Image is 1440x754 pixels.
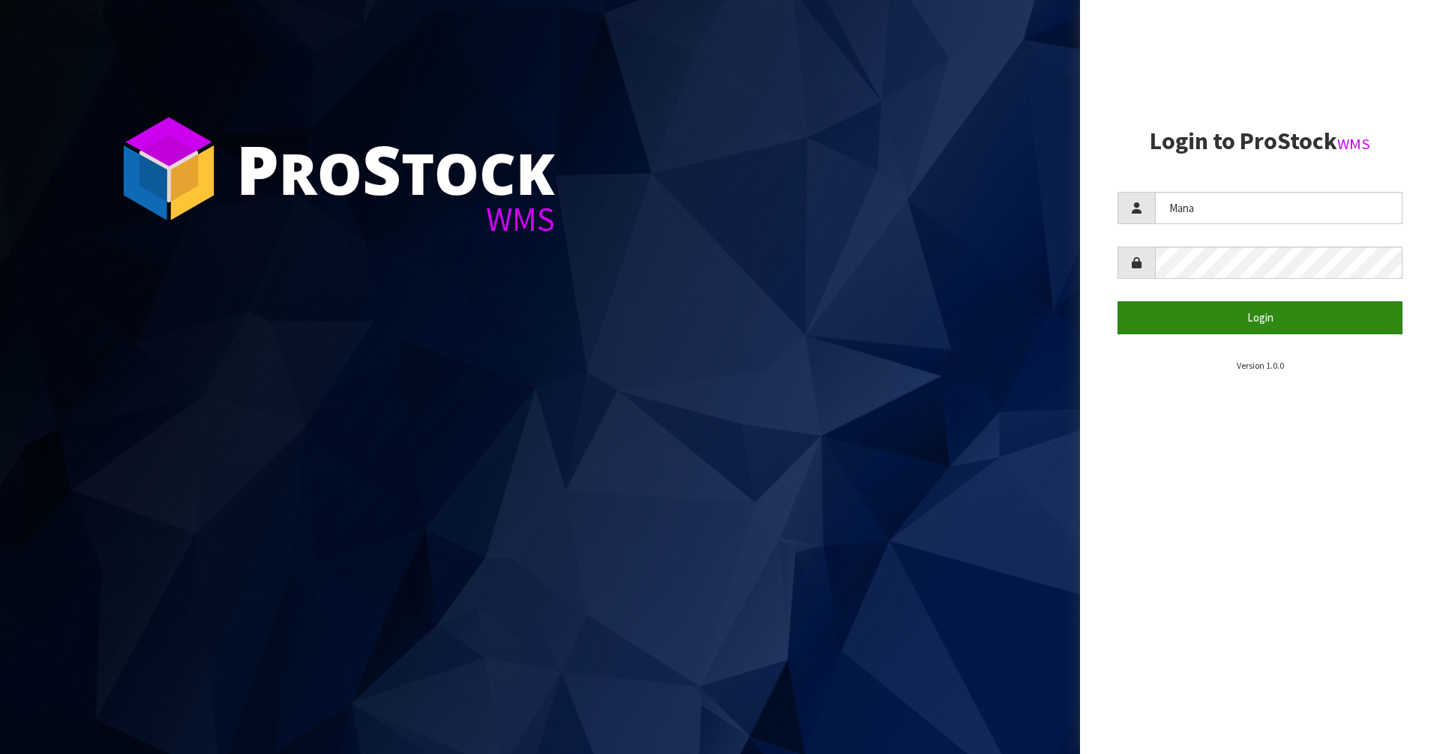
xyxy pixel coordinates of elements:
[236,202,555,236] div: WMS
[1237,360,1284,371] small: Version 1.0.0
[362,123,401,214] span: S
[236,123,279,214] span: P
[1117,301,1402,334] button: Login
[1117,128,1402,154] h2: Login to ProStock
[112,112,225,225] img: ProStock Cube
[1337,134,1370,154] small: WMS
[236,135,555,202] div: ro tock
[1155,192,1402,224] input: Username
